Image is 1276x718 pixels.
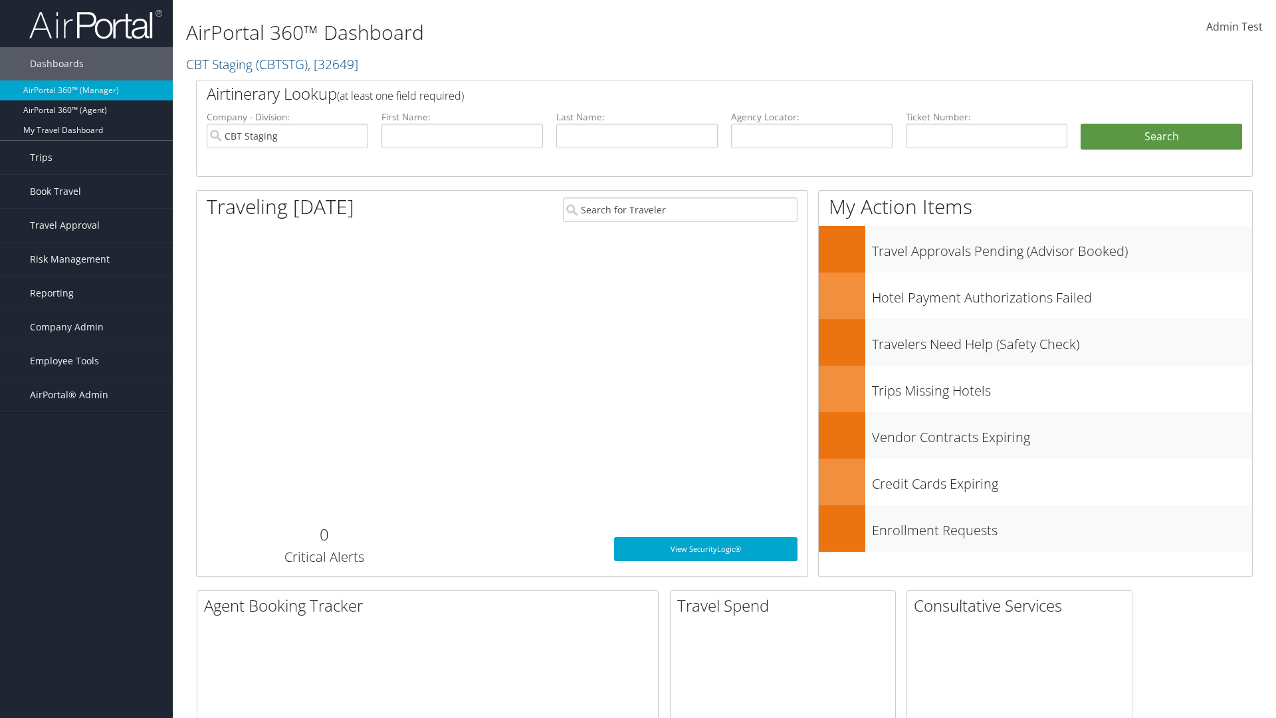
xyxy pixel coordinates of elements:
a: Credit Cards Expiring [819,459,1252,505]
h2: 0 [207,523,441,546]
h2: Agent Booking Tracker [204,594,658,617]
span: Trips [30,141,53,174]
h3: Hotel Payment Authorizations Failed [872,282,1252,307]
a: Travel Approvals Pending (Advisor Booked) [819,226,1252,273]
h3: Enrollment Requests [872,515,1252,540]
span: Risk Management [30,243,110,276]
h3: Vendor Contracts Expiring [872,421,1252,447]
label: Company - Division: [207,110,368,124]
h2: Consultative Services [914,594,1132,617]
a: Trips Missing Hotels [819,366,1252,412]
a: Travelers Need Help (Safety Check) [819,319,1252,366]
button: Search [1081,124,1242,150]
a: Enrollment Requests [819,505,1252,552]
a: Vendor Contracts Expiring [819,412,1252,459]
h3: Travelers Need Help (Safety Check) [872,328,1252,354]
h1: AirPortal 360™ Dashboard [186,19,904,47]
h1: Traveling [DATE] [207,193,354,221]
span: AirPortal® Admin [30,378,108,412]
h3: Critical Alerts [207,548,441,566]
h2: Airtinerary Lookup [207,82,1154,105]
img: airportal-logo.png [29,9,162,40]
span: ( CBTSTG ) [256,55,308,73]
span: Employee Tools [30,344,99,378]
span: Book Travel [30,175,81,208]
label: Last Name: [556,110,718,124]
h1: My Action Items [819,193,1252,221]
span: Travel Approval [30,209,100,242]
label: Ticket Number: [906,110,1067,124]
span: Company Admin [30,310,104,344]
a: CBT Staging [186,55,358,73]
span: Dashboards [30,47,84,80]
h3: Travel Approvals Pending (Advisor Booked) [872,235,1252,261]
h3: Trips Missing Hotels [872,375,1252,400]
span: Admin Test [1206,19,1263,34]
a: Hotel Payment Authorizations Failed [819,273,1252,319]
h2: Travel Spend [677,594,895,617]
a: Admin Test [1206,7,1263,48]
input: Search for Traveler [563,197,797,222]
span: Reporting [30,277,74,310]
label: Agency Locator: [731,110,893,124]
span: , [ 32649 ] [308,55,358,73]
span: (at least one field required) [337,88,464,103]
h3: Credit Cards Expiring [872,468,1252,493]
label: First Name: [381,110,543,124]
a: View SecurityLogic® [614,537,797,561]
